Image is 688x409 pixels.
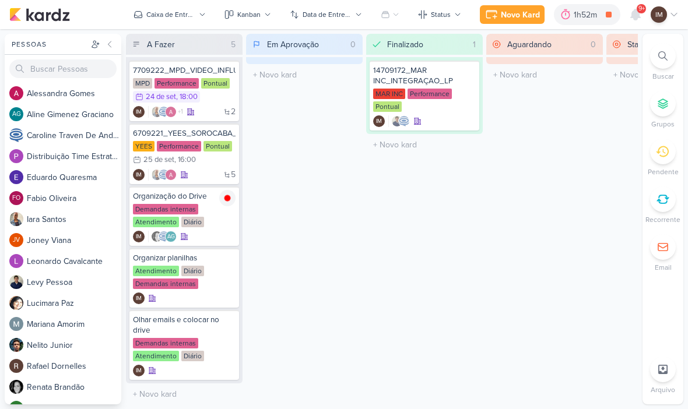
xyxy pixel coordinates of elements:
div: 1h52m [574,9,601,21]
div: Performance [408,89,452,99]
div: R a f a e l D o r n e l l e s [27,360,121,372]
div: I a r a S a n t o s [27,213,121,225]
img: Renata Brandão [151,231,163,242]
span: 5 [231,171,236,179]
span: 9+ [638,4,645,13]
div: Pontual [203,141,232,151]
img: Caroline Traven De Andrade [158,106,170,118]
p: Grupos [651,119,675,129]
input: + Novo kard [128,386,240,403]
img: Mariana Amorim [9,317,23,331]
img: Levy Pessoa [9,275,23,289]
div: N e l i t o J u n i o r [27,339,121,351]
div: F a b i o O l i v e i r a [27,192,121,204]
img: Iara Santos [151,106,163,118]
img: Alessandra Gomes [9,86,23,100]
div: L e o n a r d o C a v a l c a n t e [27,255,121,267]
p: Pendente [648,167,679,177]
div: Criador(a): Isabella Machado Guimarães [133,169,145,181]
p: FO [12,195,20,202]
img: Iara Santos [151,169,163,181]
div: Fabio Oliveira [9,191,23,205]
div: Colaboradores: Levy Pessoa, Caroline Traven De Andrade [388,115,410,127]
p: Recorrente [645,214,680,225]
div: Demandas internas [133,278,198,289]
div: Pontual [201,78,230,89]
div: Isabella Machado Guimarães [373,115,385,127]
img: Iara Santos [9,212,23,226]
div: Novo Kard [501,9,540,21]
div: Joney Viana [9,233,23,247]
div: Olhar emails e colocar no drive [133,315,236,336]
div: Criador(a): Isabella Machado Guimarães [133,292,145,304]
div: Isabella Machado Guimarães [133,231,145,242]
div: Isabella Machado Guimarães [651,6,667,23]
div: 24 de set [146,93,176,101]
p: IM [136,368,142,374]
div: J o n e y V i a n a [27,234,121,246]
img: Leonardo Cavalcante [9,254,23,268]
div: 1 [468,38,480,51]
img: Rafael Dornelles [9,359,23,373]
p: IM [136,296,142,302]
div: YEES [133,141,155,151]
div: M a r i a n a A m o r i m [27,318,121,330]
input: + Novo kard [248,66,360,83]
div: D i s t r i b u i ç ã o T i m e E s t r a t é g i c o [27,150,121,163]
div: 5 [226,38,240,51]
div: Atendimento [133,351,179,361]
div: Organização do Drive [133,191,236,202]
img: Caroline Traven De Andrade [398,115,410,127]
div: Organizar planilhas [133,253,236,263]
img: tracking [219,190,236,206]
input: + Novo kard [489,66,601,83]
div: 14709172_MAR INC_INTEGRAÇAO_LP [373,65,476,86]
div: 6709221_YEES_SOROCABA_AJUSTES_CAMPANHAS_MIA [133,128,236,139]
div: Colaboradores: Iara Santos, Caroline Traven De Andrade, Alessandra Gomes [148,169,177,181]
img: Caroline Traven De Andrade [158,169,170,181]
div: Demandas internas [133,338,198,348]
p: AG [12,111,21,118]
div: Criador(a): Isabella Machado Guimarães [373,115,385,127]
img: Caroline Traven De Andrade [9,128,23,142]
img: Levy Pessoa [391,115,403,127]
p: JV [13,237,20,244]
div: A l i n e G i m e n e z G r a c i a n o [27,108,121,121]
div: Criador(a): Isabella Machado Guimarães [133,365,145,376]
div: L u c i m a r a P a z [27,297,121,309]
p: IM [376,119,382,125]
p: Arquivo [651,385,675,395]
div: 0 [346,38,360,51]
div: Isabella Machado Guimarães [133,365,145,376]
div: Demandas internas [133,204,198,214]
div: Criador(a): Isabella Machado Guimarães [133,106,145,118]
div: A l e s s a n d r a G o m e s [27,87,121,100]
input: + Novo kard [368,136,480,153]
img: Nelito Junior [9,338,23,352]
div: Performance [155,78,199,89]
div: Criador(a): Isabella Machado Guimarães [133,231,145,242]
p: AG [167,234,175,240]
div: Diário [181,351,204,361]
div: , 16:00 [174,156,196,164]
div: 7709222_MPD_VIDEO_INFLUENCER_DECORADO [133,65,236,76]
div: MPD [133,78,152,89]
p: Buscar [652,71,674,82]
img: Renata Brandão [9,380,23,394]
div: Colaboradores: Renata Brandão, Caroline Traven De Andrade, Aline Gimenez Graciano [148,231,177,242]
div: Isabella Machado Guimarães [133,292,145,304]
button: Novo Kard [480,5,545,24]
span: 2 [231,108,236,116]
div: 0 [586,38,601,51]
img: Lucimara Paz [9,296,23,310]
div: Pontual [373,101,402,112]
div: E d u a r d o Q u a r e s m a [27,171,121,184]
img: Alessandra Gomes [165,106,177,118]
img: Distribuição Time Estratégico [9,149,23,163]
div: MAR INC [373,89,405,99]
p: Email [655,262,672,273]
img: Eduardo Quaresma [9,170,23,184]
li: Ctrl + F [643,43,683,82]
div: Atendimento [133,266,179,276]
div: Diário [181,217,204,227]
